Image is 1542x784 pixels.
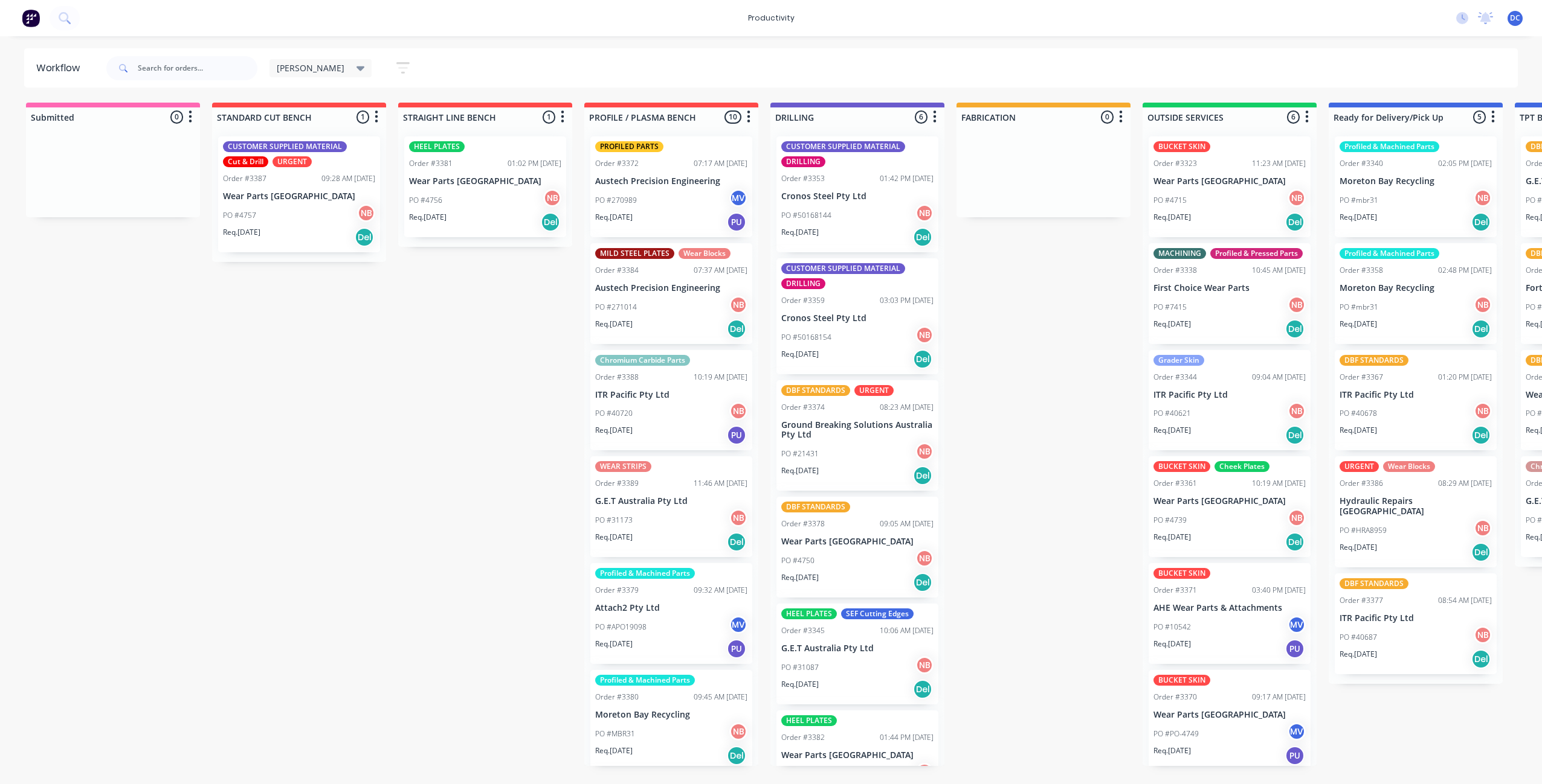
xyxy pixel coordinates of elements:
div: Order #3379 [595,585,639,596]
div: Order #3367 [1340,372,1383,383]
p: PO #21431 [781,448,819,459]
p: PO #10542 [1153,622,1191,633]
div: Del [541,212,560,232]
p: Req. [DATE] [1340,649,1377,660]
p: PO #50168154 [781,332,831,343]
div: BUCKET SKIN [1153,568,1210,579]
p: PO #7415 [1153,302,1187,313]
p: Wear Parts [GEOGRAPHIC_DATA] [1153,710,1306,720]
div: Order #3361 [1153,478,1197,489]
p: Req. [DATE] [1340,425,1377,436]
div: CUSTOMER SUPPLIED MATERIAL [781,141,905,152]
div: 01:44 PM [DATE] [880,732,934,743]
div: Cheek Plates [1215,461,1269,472]
div: Profiled & Machined PartsOrder #335802:48 PM [DATE]Moreton Bay RecyclingPO #mbr31NBReq.[DATE]Del [1335,243,1497,344]
div: WEAR STRIPS [595,461,651,472]
img: Factory [22,9,40,27]
span: DC [1510,13,1520,24]
p: Moreton Bay Recycling [595,710,747,720]
div: Chromium Carbide Parts [595,355,690,366]
div: PROFILED PARTSOrder #337207:17 AM [DATE]Austech Precision EngineeringPO #270989MVReq.[DATE]PU [590,136,752,237]
div: 09:04 AM [DATE] [1252,372,1306,383]
div: DRILLING [781,278,825,289]
p: Req. [DATE] [781,572,819,583]
div: Profiled & Machined Parts [1340,141,1439,152]
div: DBF STANDARDS [1340,578,1408,589]
div: DBF STANDARDSOrder #337809:05 AM [DATE]Wear Parts [GEOGRAPHIC_DATA]PO #4750NBReq.[DATE]Del [776,497,938,598]
p: Req. [DATE] [409,212,447,223]
p: Req. [DATE] [781,349,819,360]
div: Del [727,319,746,339]
div: NB [1288,189,1306,207]
div: Order #3389 [595,478,639,489]
div: Del [1285,319,1305,339]
div: DBF STANDARDSURGENTOrder #337408:23 AM [DATE]Ground Breaking Solutions Australia Pty LtdPO #21431... [776,380,938,491]
p: Wear Parts [GEOGRAPHIC_DATA] [409,176,561,186]
div: NB [543,189,561,207]
p: Hydraulic Repairs [GEOGRAPHIC_DATA] [1340,496,1492,517]
div: MILD STEEL PLATES [595,248,674,259]
div: 09:45 AM [DATE] [694,692,747,703]
div: Workflow [36,61,86,75]
div: 09:05 AM [DATE] [880,518,934,529]
div: Order #3371 [1153,585,1197,596]
div: PU [727,425,746,445]
span: [PERSON_NAME] [277,62,344,74]
div: Order #3382 [781,732,825,743]
div: Order #3338 [1153,265,1197,276]
div: WEAR STRIPSOrder #338911:46 AM [DATE]G.E.T Australia Pty LtdPO #31173NBReq.[DATE]Del [590,456,752,557]
p: First Choice Wear Parts [1153,283,1306,293]
div: 08:23 AM [DATE] [880,402,934,413]
div: 10:19 AM [DATE] [1252,478,1306,489]
div: Profiled & Pressed Parts [1210,248,1303,259]
p: PO #MBR31 [595,728,635,739]
p: PO #50168144 [781,210,831,221]
p: PO #mbr31 [1340,302,1378,313]
p: Req. [DATE] [781,227,819,238]
div: HEEL PLATES [781,715,837,726]
div: NB [1474,189,1492,207]
div: Del [1471,649,1491,669]
div: NB [729,509,747,527]
div: 11:46 AM [DATE] [694,478,747,489]
p: PO #APO19098 [595,622,647,633]
div: SEF Cutting Edges [841,608,914,619]
div: Order #3323 [1153,158,1197,169]
div: Order #3386 [1340,478,1383,489]
div: NB [729,402,747,420]
p: Cronos Steel Pty Ltd [781,313,934,323]
p: Req. [DATE] [1153,425,1191,436]
div: Del [913,573,932,592]
div: Order #3358 [1340,265,1383,276]
p: Req. [DATE] [595,745,633,756]
div: Order #3340 [1340,158,1383,169]
p: PO #40621 [1153,408,1191,419]
div: 08:29 AM [DATE] [1438,478,1492,489]
div: Profiled & Machined PartsOrder #338009:45 AM [DATE]Moreton Bay RecyclingPO #MBR31NBReq.[DATE]Del [590,670,752,771]
div: MV [729,189,747,207]
p: Wear Parts [GEOGRAPHIC_DATA] [223,191,375,202]
div: MV [1288,616,1306,634]
p: Wear Parts [GEOGRAPHIC_DATA] [1153,176,1306,186]
div: Order #3384 [595,265,639,276]
div: NB [1474,402,1492,420]
div: BUCKET SKINOrder #337103:40 PM [DATE]AHE Wear Parts & AttachmentsPO #10542MVReq.[DATE]PU [1149,563,1311,664]
div: CUSTOMER SUPPLIED MATERIALDRILLINGOrder #335301:42 PM [DATE]Cronos Steel Pty LtdPO #50168144NBReq... [776,136,938,252]
p: AHE Wear Parts & Attachments [1153,603,1306,613]
p: PO #40687 [1340,632,1377,643]
p: PO #40678 [1340,408,1377,419]
div: Order #3388 [595,372,639,383]
p: Req. [DATE] [781,465,819,476]
p: Req. [DATE] [1153,745,1191,756]
p: PO #31087 [781,662,819,673]
p: PO #HRA8959 [1340,525,1387,536]
div: 01:02 PM [DATE] [508,158,561,169]
div: CUSTOMER SUPPLIED MATERIAL [223,141,347,152]
div: NB [1474,519,1492,537]
div: Profiled & Machined Parts [595,568,695,579]
div: PU [1285,639,1305,658]
div: NB [915,442,934,461]
div: 08:54 AM [DATE] [1438,595,1492,606]
div: Chromium Carbide PartsOrder #338810:19 AM [DATE]ITR Pacific Pty LtdPO #40720NBReq.[DATE]PU [590,350,752,451]
p: Moreton Bay Recycling [1340,283,1492,293]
